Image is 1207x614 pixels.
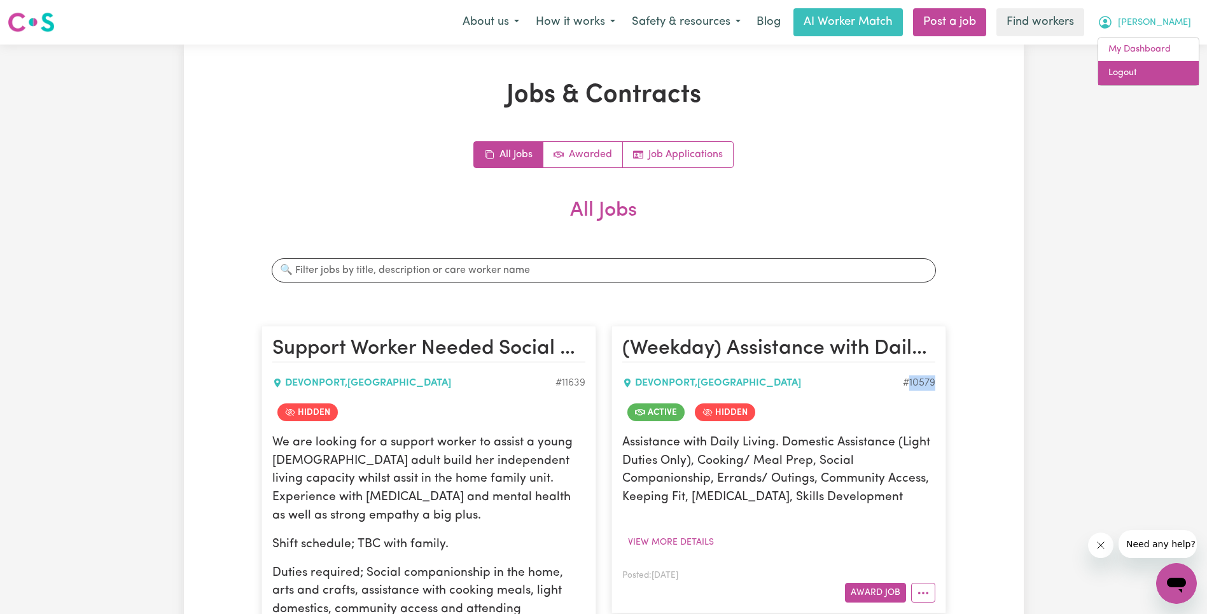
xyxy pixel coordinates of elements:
p: Assistance with Daily Living. Domestic Assistance (Light Duties Only), Cooking/ Meal Prep, Social... [622,434,935,507]
button: My Account [1089,9,1199,36]
a: Post a job [913,8,986,36]
button: How it works [527,9,624,36]
iframe: Message from company [1119,530,1197,558]
button: Award Job [845,583,906,603]
a: My Dashboard [1098,38,1199,62]
iframe: Close message [1088,533,1113,558]
h1: Jobs & Contracts [262,80,946,111]
button: View more details [622,533,720,552]
a: AI Worker Match [793,8,903,36]
span: Posted: [DATE] [622,571,678,580]
div: Job ID #10579 [903,375,935,391]
a: Find workers [996,8,1084,36]
a: Active jobs [543,142,623,167]
a: Careseekers logo [8,8,55,37]
button: More options [911,583,935,603]
a: Blog [749,8,788,36]
span: Job is hidden [277,403,338,421]
span: [PERSON_NAME] [1118,16,1191,30]
h2: All Jobs [262,199,946,243]
div: My Account [1098,37,1199,86]
div: DEVONPORT , [GEOGRAPHIC_DATA] [272,375,555,391]
iframe: Button to launch messaging window [1156,563,1197,604]
a: Logout [1098,61,1199,85]
div: Job ID #11639 [555,375,585,391]
input: 🔍 Filter jobs by title, description or care worker name [272,258,936,283]
span: Job is active [627,403,685,421]
a: Job applications [623,142,733,167]
p: We are looking for a support worker to assist a young [DEMOGRAPHIC_DATA] adult build her independ... [272,434,585,526]
span: Job is hidden [695,403,755,421]
h2: Support Worker Needed Social Companionship and Errands/Outings - Devonport, TAS [272,337,585,362]
div: DEVONPORT , [GEOGRAPHIC_DATA] [622,375,903,391]
img: Careseekers logo [8,11,55,34]
button: Safety & resources [624,9,749,36]
h2: (Weekday) Assistance with Daily Living [622,337,935,362]
a: All jobs [474,142,543,167]
button: About us [454,9,527,36]
p: Shift schedule; TBC with family. [272,536,585,554]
